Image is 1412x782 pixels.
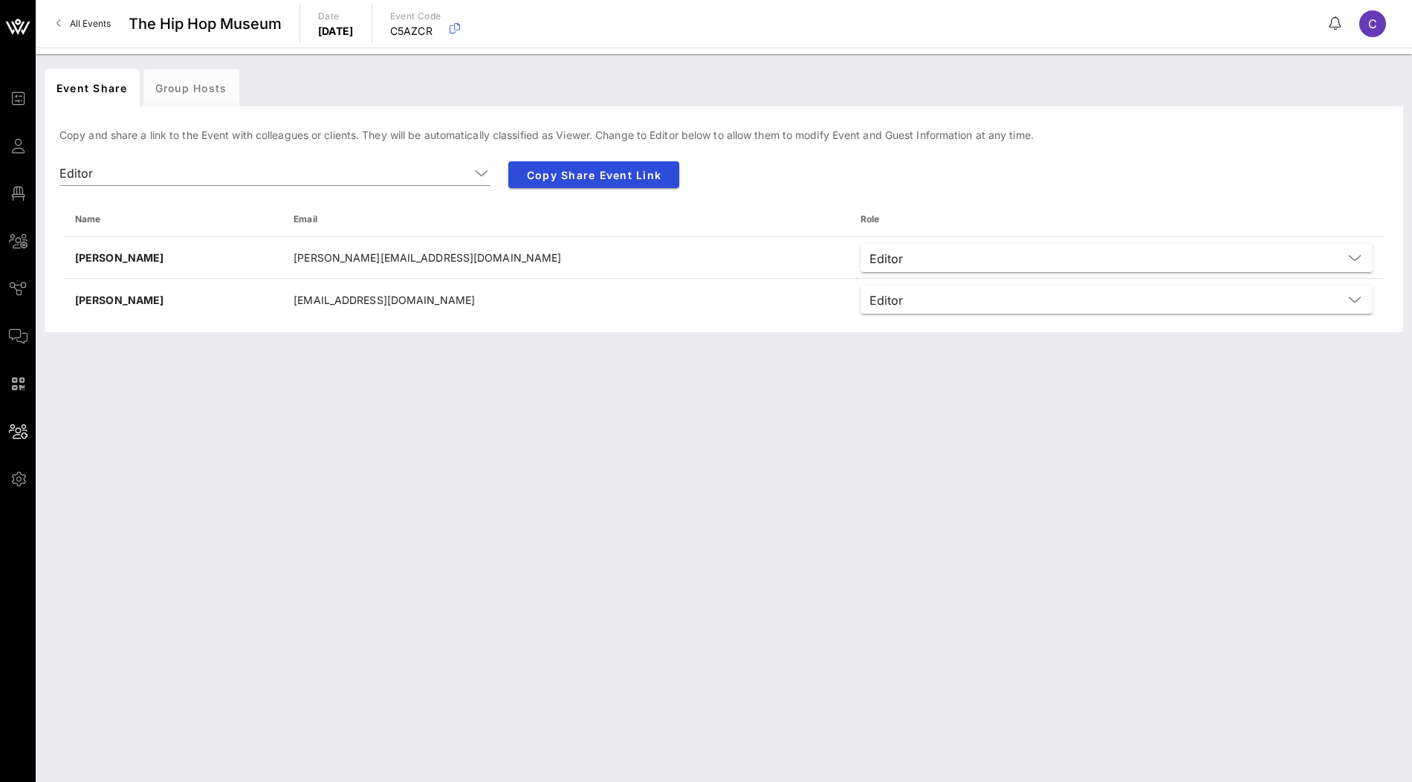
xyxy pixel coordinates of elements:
div: Editor [59,167,93,180]
div: Editor [861,285,1373,314]
th: Role [849,201,1385,237]
span: All Events [70,18,111,29]
td: [PERSON_NAME] [63,279,282,320]
td: [PERSON_NAME] [63,237,282,279]
div: C [1359,10,1386,37]
div: Editor [59,161,490,185]
p: [DATE] [318,24,354,39]
p: Date [318,9,354,24]
th: Email [282,201,848,237]
p: C5AZCR [390,24,441,39]
div: Editor [861,244,1373,272]
span: C [1368,16,1377,31]
td: [EMAIL_ADDRESS][DOMAIN_NAME] [282,279,848,320]
th: Name [63,201,282,237]
div: Editor [869,294,903,307]
div: Group Hosts [143,69,239,106]
button: Copy Share Event Link [508,161,679,188]
a: All Events [48,12,120,36]
td: [PERSON_NAME][EMAIL_ADDRESS][DOMAIN_NAME] [282,237,848,279]
span: The Hip Hop Museum [129,13,282,35]
span: Copy Share Event Link [520,169,667,181]
p: Event Code [390,9,441,24]
div: Event Share [45,69,140,106]
div: Editor [869,252,903,265]
div: Copy and share a link to the Event with colleagues or clients. They will be automatically classif... [45,115,1403,332]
